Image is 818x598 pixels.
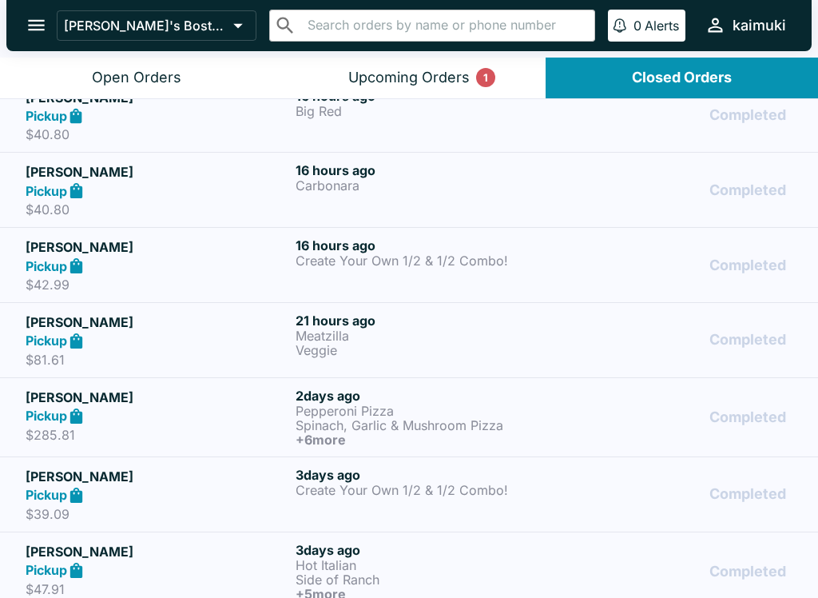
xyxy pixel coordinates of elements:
h6: 16 hours ago [296,237,559,253]
p: 1 [483,70,488,86]
h6: 16 hours ago [296,162,559,178]
strong: Pickup [26,333,67,349]
strong: Pickup [26,183,67,199]
strong: Pickup [26,487,67,503]
h5: [PERSON_NAME] [26,542,289,561]
h5: [PERSON_NAME] [26,388,289,407]
button: [PERSON_NAME]'s Boston Pizza [57,10,256,41]
button: open drawer [16,5,57,46]
strong: Pickup [26,108,67,124]
strong: Pickup [26,408,67,424]
h5: [PERSON_NAME] [26,467,289,486]
p: Meatzilla [296,329,559,343]
p: $39.09 [26,506,289,522]
p: Alerts [645,18,679,34]
p: Big Red [296,104,559,118]
div: Open Orders [92,69,181,87]
p: Create Your Own 1/2 & 1/2 Combo! [296,253,559,268]
p: $42.99 [26,277,289,293]
strong: Pickup [26,562,67,578]
span: 3 days ago [296,542,360,558]
div: Upcoming Orders [348,69,470,87]
p: Carbonara [296,178,559,193]
p: Side of Ranch [296,572,559,587]
p: $81.61 [26,352,289,368]
p: Pepperoni Pizza [296,404,559,418]
p: $47.91 [26,581,289,597]
p: $40.80 [26,126,289,142]
strong: Pickup [26,258,67,274]
p: [PERSON_NAME]'s Boston Pizza [64,18,227,34]
p: 0 [633,18,641,34]
input: Search orders by name or phone number [303,14,588,37]
button: kaimuki [698,8,792,42]
h6: + 6 more [296,433,559,447]
p: $40.80 [26,201,289,217]
div: Closed Orders [632,69,732,87]
div: kaimuki [733,16,786,35]
h5: [PERSON_NAME] [26,162,289,181]
h5: [PERSON_NAME] [26,237,289,257]
span: 3 days ago [296,467,360,483]
h5: [PERSON_NAME] [26,313,289,332]
p: Hot Italian [296,558,559,572]
p: Veggie [296,343,559,357]
p: $285.81 [26,427,289,443]
p: Create Your Own 1/2 & 1/2 Combo! [296,483,559,497]
p: Spinach, Garlic & Mushroom Pizza [296,418,559,433]
span: 2 days ago [296,388,360,404]
h6: 21 hours ago [296,313,559,329]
